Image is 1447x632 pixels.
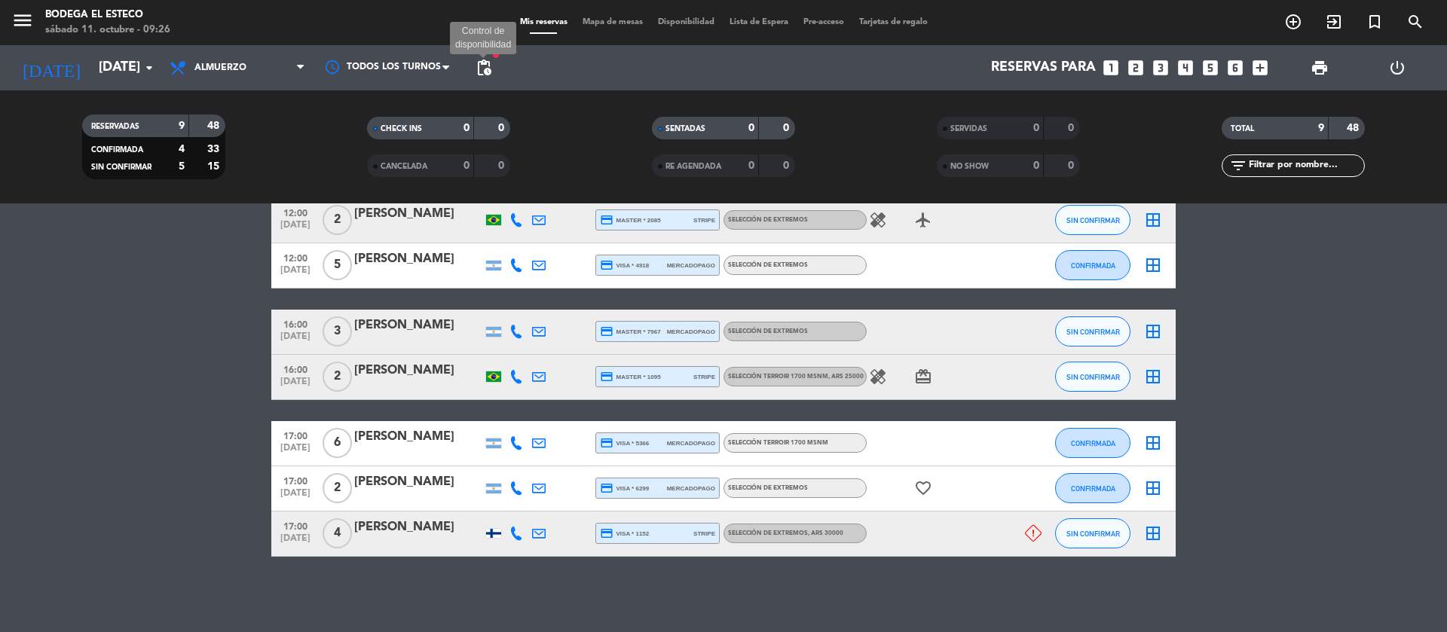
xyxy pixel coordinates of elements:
[381,163,427,170] span: CANCELADA
[1055,428,1130,458] button: CONFIRMADA
[323,428,352,458] span: 6
[1311,59,1329,77] span: print
[179,144,185,154] strong: 4
[277,426,314,444] span: 17:00
[1101,58,1121,78] i: looks_one
[354,249,482,269] div: [PERSON_NAME]
[667,327,715,337] span: mercadopago
[1055,518,1130,548] button: SIN CONFIRMAR
[667,484,715,493] span: mercadopago
[1225,58,1245,78] i: looks_6
[1066,530,1120,538] span: SIN CONFIRMAR
[354,204,482,224] div: [PERSON_NAME]
[1151,58,1170,78] i: looks_3
[1071,439,1115,447] span: CONFIRMADA
[1071,484,1115,493] span: CONFIRMADA
[1144,434,1162,452] i: border_all
[1144,524,1162,542] i: border_all
[728,530,843,536] span: SELECCIÓN DE EXTREMOS
[728,328,808,334] span: SELECCIÓN DE EXTREMOS
[179,121,185,131] strong: 9
[354,316,482,335] div: [PERSON_NAME]
[667,438,715,448] span: mercadopago
[354,427,482,447] div: [PERSON_NAME]
[194,63,246,73] span: Almuerzo
[45,8,170,23] div: Bodega El Esteco
[498,123,507,133] strong: 0
[179,161,185,172] strong: 5
[728,217,808,223] span: SELECCIÓN DE EXTREMOS
[783,123,792,133] strong: 0
[323,362,352,392] span: 2
[1066,216,1120,224] span: SIN CONFIRMAR
[354,518,482,537] div: [PERSON_NAME]
[1144,256,1162,274] i: border_all
[914,211,932,229] i: airplanemode_active
[852,18,935,26] span: Tarjetas de regalo
[277,331,314,349] span: [DATE]
[600,213,661,227] span: master * 2085
[323,250,352,280] span: 5
[1347,123,1362,133] strong: 48
[1126,58,1146,78] i: looks_two
[783,160,792,171] strong: 0
[728,262,808,268] span: SELECCIÓN DE EXTREMOS
[354,361,482,380] div: [PERSON_NAME]
[1055,250,1130,280] button: CONFIRMADA
[1366,13,1384,31] i: turned_in_not
[950,125,987,133] span: SERVIDAS
[693,529,715,539] span: stripe
[1055,473,1130,503] button: CONFIRMADA
[600,370,613,383] i: credit_card
[728,485,808,491] span: SELECCIÓN DE EXTREMOS
[693,215,715,225] span: stripe
[277,443,314,460] span: [DATE]
[650,18,722,26] span: Disponibilidad
[728,374,864,380] span: SELECCIÓN TERROIR 1700 msnm
[1358,45,1436,90] div: LOG OUT
[600,481,649,495] span: visa * 6299
[323,473,352,503] span: 2
[600,436,649,450] span: visa * 5366
[91,163,151,171] span: SIN CONFIRMAR
[869,368,887,386] i: healing
[748,160,754,171] strong: 0
[1033,123,1039,133] strong: 0
[600,370,661,383] span: master * 1095
[140,59,158,77] i: arrow_drop_down
[914,368,932,386] i: card_giftcard
[667,261,715,270] span: mercadopago
[808,530,843,536] span: , ARS 30000
[45,23,170,38] div: sábado 11. octubre - 09:26
[1071,261,1115,270] span: CONFIRMADA
[1231,125,1254,133] span: TOTAL
[600,481,613,495] i: credit_card
[796,18,852,26] span: Pre-acceso
[1388,59,1406,77] i: power_settings_new
[1055,362,1130,392] button: SIN CONFIRMAR
[1406,13,1424,31] i: search
[1144,211,1162,229] i: border_all
[600,213,613,227] i: credit_card
[728,440,828,446] span: SELECCIÓN TERROIR 1700 msnm
[498,160,507,171] strong: 0
[991,60,1096,75] span: Reservas para
[381,125,422,133] span: CHECK INS
[950,163,989,170] span: NO SHOW
[914,479,932,497] i: favorite_border
[600,527,613,540] i: credit_card
[665,125,705,133] span: SENTADAS
[1068,160,1077,171] strong: 0
[665,163,721,170] span: RE AGENDADA
[277,315,314,332] span: 16:00
[600,527,649,540] span: visa * 1152
[277,265,314,282] span: [DATE]
[323,316,352,347] span: 3
[475,59,493,77] span: pending_actions
[1144,322,1162,340] i: border_all
[1325,13,1343,31] i: exit_to_app
[277,249,314,266] span: 12:00
[1068,123,1077,133] strong: 0
[91,123,139,130] span: RESERVADAS
[1066,328,1120,336] span: SIN CONFIRMAR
